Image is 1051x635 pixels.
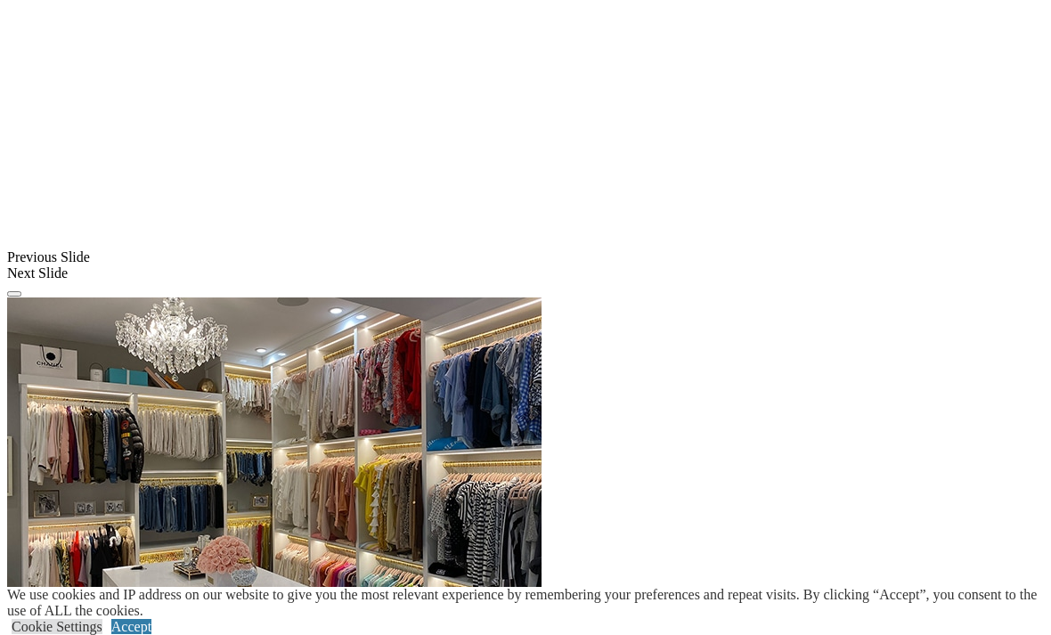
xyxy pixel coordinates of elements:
div: Previous Slide [7,249,1044,265]
a: Accept [111,619,151,634]
a: Cookie Settings [12,619,102,634]
div: We use cookies and IP address on our website to give you the most relevant experience by remember... [7,587,1051,619]
div: Next Slide [7,265,1044,281]
button: Click here to pause slide show [7,291,21,297]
